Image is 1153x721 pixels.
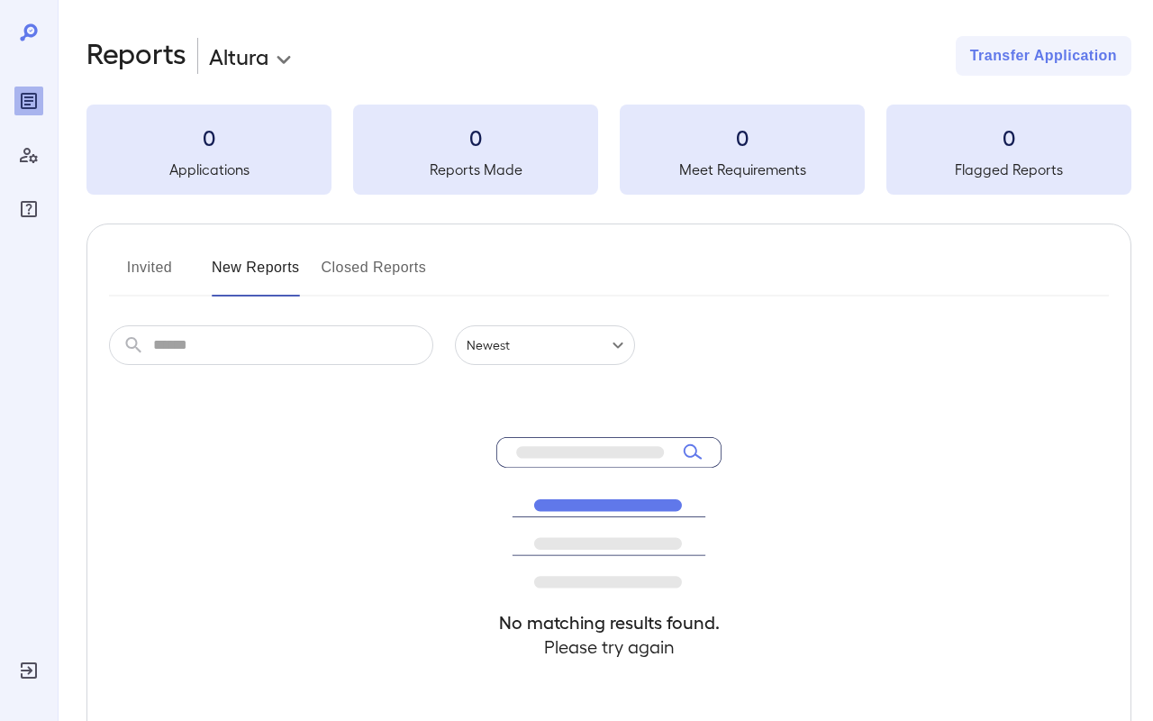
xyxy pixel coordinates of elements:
[14,195,43,224] div: FAQ
[86,123,331,151] h3: 0
[886,123,1131,151] h3: 0
[86,159,331,180] h5: Applications
[353,123,598,151] h3: 0
[86,36,186,76] h2: Reports
[620,159,865,180] h5: Meet Requirements
[14,141,43,169] div: Manage Users
[956,36,1131,76] button: Transfer Application
[86,105,1131,195] summary: 0Applications0Reports Made0Meet Requirements0Flagged Reports
[212,253,300,297] button: New Reports
[455,325,635,365] div: Newest
[496,634,722,659] h4: Please try again
[14,656,43,685] div: Log Out
[620,123,865,151] h3: 0
[496,610,722,634] h4: No matching results found.
[353,159,598,180] h5: Reports Made
[209,41,268,70] p: Altura
[14,87,43,115] div: Reports
[886,159,1131,180] h5: Flagged Reports
[109,253,190,297] button: Invited
[322,253,427,297] button: Closed Reports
